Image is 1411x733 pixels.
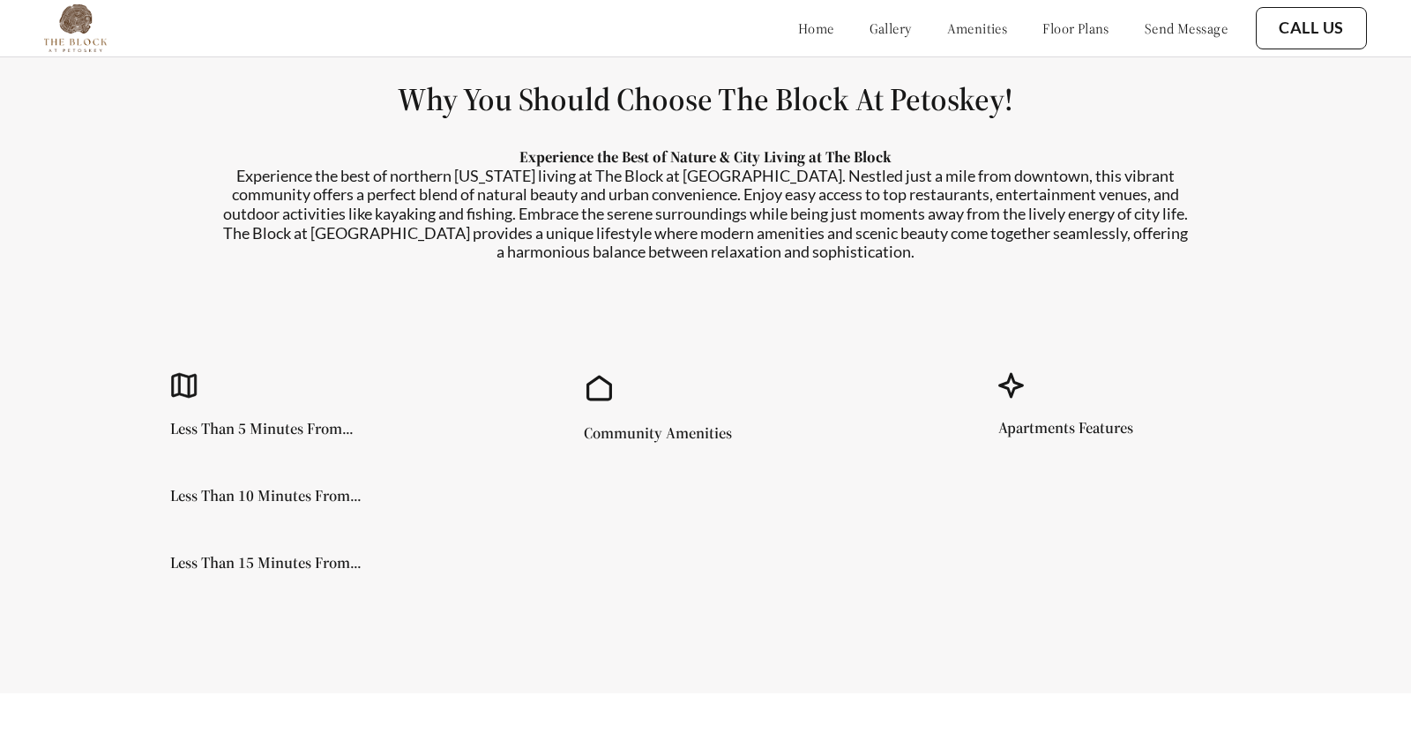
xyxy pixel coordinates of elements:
a: send message [1145,19,1228,37]
h5: Apartments Features [998,420,1133,436]
h5: Less Than 5 Minutes From... [170,421,354,437]
a: home [798,19,834,37]
a: Call Us [1279,19,1344,38]
h1: Why You Should Choose The Block At Petoskey! [42,79,1369,119]
p: Experience the Best of Nature & City Living at The Block [220,147,1191,167]
button: Call Us [1256,7,1367,49]
h5: Community Amenities [584,425,732,441]
a: floor plans [1042,19,1109,37]
h5: Less Than 10 Minutes From... [170,488,362,504]
img: The%20Block%20at%20Petoskey%20Logo%20-%20Transparent%20Background%20(1).png [44,4,107,52]
h5: Less Than 15 Minutes From... [170,555,362,571]
a: gallery [870,19,912,37]
p: Experience the best of northern [US_STATE] living at The Block at [GEOGRAPHIC_DATA]. Nestled just... [220,167,1191,262]
a: amenities [947,19,1008,37]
